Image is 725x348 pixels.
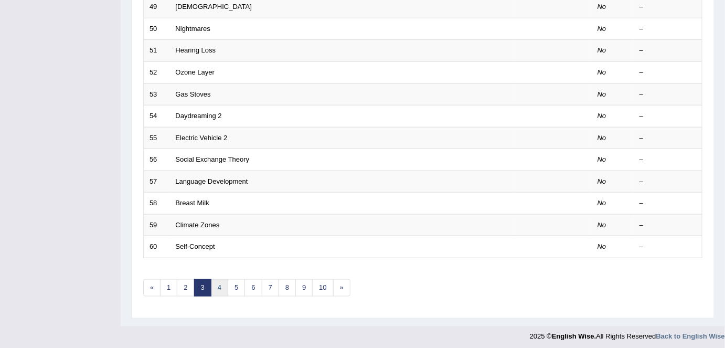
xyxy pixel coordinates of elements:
[144,149,170,171] td: 56
[144,214,170,236] td: 59
[228,279,245,297] a: 5
[144,236,170,258] td: 60
[639,220,696,230] div: –
[598,68,606,76] em: No
[244,279,262,297] a: 6
[144,61,170,83] td: 52
[639,177,696,187] div: –
[144,106,170,128] td: 54
[639,68,696,78] div: –
[656,333,725,341] a: Back to English Wise
[176,3,252,10] a: [DEMOGRAPHIC_DATA]
[598,90,606,98] em: No
[211,279,228,297] a: 4
[598,134,606,142] em: No
[639,111,696,121] div: –
[639,24,696,34] div: –
[552,333,596,341] strong: English Wise.
[530,326,725,342] div: 2025 © All Rights Reserved
[598,46,606,54] em: No
[598,155,606,163] em: No
[333,279,350,297] a: »
[176,199,209,207] a: Breast Milk
[639,242,696,252] div: –
[279,279,296,297] a: 8
[639,2,696,12] div: –
[639,198,696,208] div: –
[176,68,215,76] a: Ozone Layer
[194,279,211,297] a: 3
[598,221,606,229] em: No
[598,199,606,207] em: No
[144,40,170,62] td: 51
[598,177,606,185] em: No
[598,25,606,33] em: No
[176,221,220,229] a: Climate Zones
[176,155,250,163] a: Social Exchange Theory
[598,242,606,250] em: No
[598,112,606,120] em: No
[176,177,248,185] a: Language Development
[144,127,170,149] td: 55
[144,18,170,40] td: 50
[295,279,313,297] a: 9
[262,279,279,297] a: 7
[176,134,228,142] a: Electric Vehicle 2
[143,279,161,297] a: «
[144,83,170,106] td: 53
[639,90,696,100] div: –
[176,90,211,98] a: Gas Stoves
[598,3,606,10] em: No
[639,133,696,143] div: –
[176,112,222,120] a: Daydreaming 2
[144,171,170,193] td: 57
[312,279,333,297] a: 10
[176,242,215,250] a: Self-Concept
[177,279,194,297] a: 2
[176,46,216,54] a: Hearing Loss
[639,46,696,56] div: –
[639,155,696,165] div: –
[160,279,177,297] a: 1
[144,193,170,215] td: 58
[176,25,210,33] a: Nightmares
